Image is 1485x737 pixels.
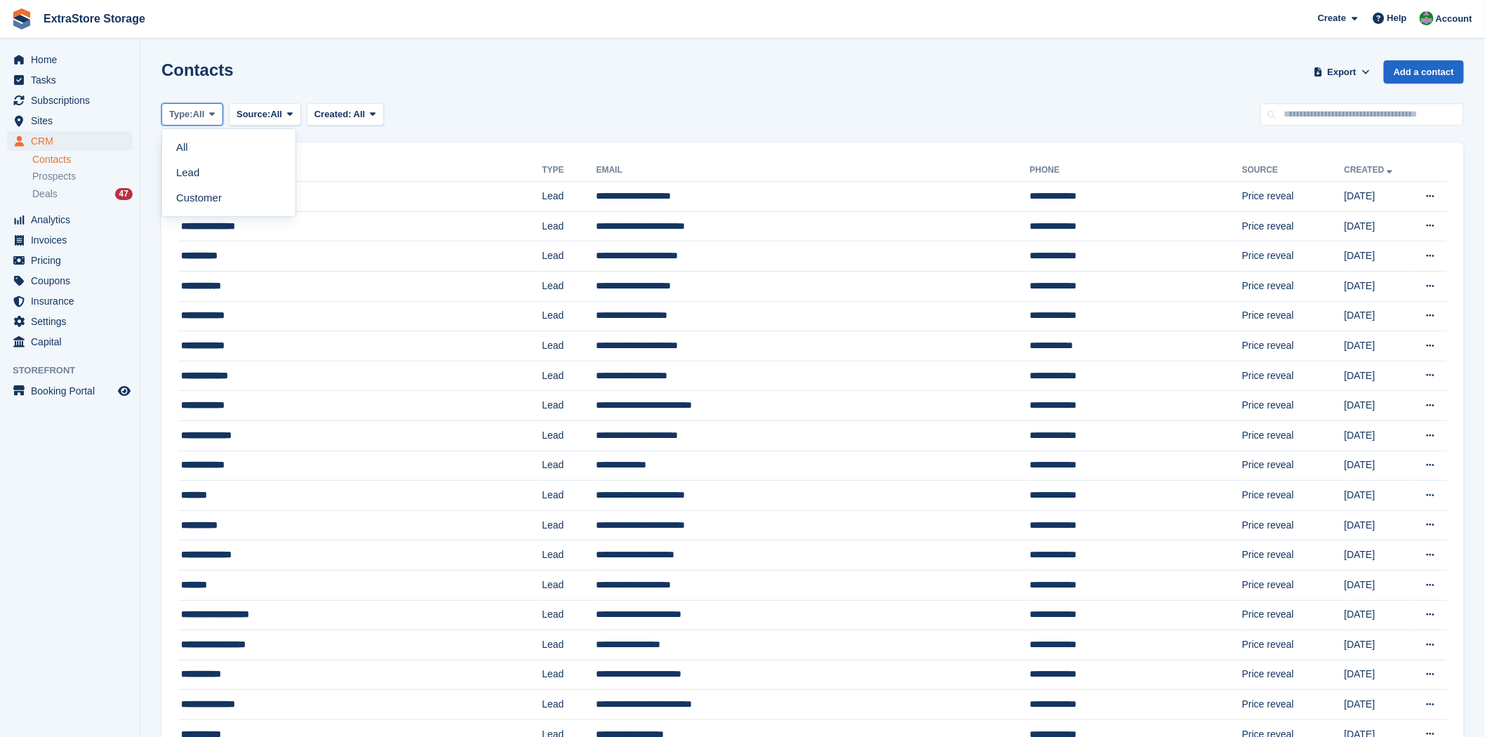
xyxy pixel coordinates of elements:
td: [DATE] [1345,540,1410,571]
span: Subscriptions [31,91,115,110]
td: Price reveal [1242,420,1345,451]
td: [DATE] [1345,570,1410,600]
a: menu [7,210,133,230]
td: Lead [542,481,596,511]
a: menu [7,332,133,352]
button: Type: All [161,103,223,126]
span: All [271,107,283,121]
td: [DATE] [1345,660,1410,690]
td: [DATE] [1345,510,1410,540]
th: Type [542,159,596,182]
button: Export [1311,60,1373,84]
a: Lead [168,160,290,185]
a: Created [1345,165,1396,175]
h1: Contacts [161,60,234,79]
span: Help [1387,11,1407,25]
a: menu [7,70,133,90]
a: menu [7,230,133,250]
span: Deals [32,187,58,201]
td: Price reveal [1242,361,1345,391]
td: Lead [542,241,596,272]
td: Price reveal [1242,510,1345,540]
th: Phone [1030,159,1243,182]
span: Created: [314,109,352,119]
td: [DATE] [1345,241,1410,272]
td: [DATE] [1345,361,1410,391]
span: Settings [31,312,115,331]
span: Tasks [31,70,115,90]
a: menu [7,50,133,69]
span: CRM [31,131,115,151]
span: All [193,107,205,121]
td: Lead [542,271,596,301]
td: Price reveal [1242,690,1345,720]
span: Pricing [31,251,115,270]
span: Booking Portal [31,381,115,401]
a: Contacts [32,153,133,166]
td: [DATE] [1345,301,1410,331]
a: menu [7,111,133,131]
a: Customer [168,185,290,211]
a: Preview store [116,383,133,399]
a: All [168,135,290,160]
td: Lead [542,510,596,540]
span: Home [31,50,115,69]
td: Price reveal [1242,241,1345,272]
td: [DATE] [1345,600,1410,630]
td: Price reveal [1242,271,1345,301]
td: [DATE] [1345,271,1410,301]
td: Price reveal [1242,570,1345,600]
a: menu [7,251,133,270]
a: Deals 47 [32,187,133,201]
td: Price reveal [1242,331,1345,361]
span: Coupons [31,271,115,291]
td: [DATE] [1345,420,1410,451]
td: Lead [542,331,596,361]
td: Lead [542,451,596,481]
td: Lead [542,660,596,690]
td: Price reveal [1242,391,1345,421]
th: Source [1242,159,1345,182]
td: Lead [542,182,596,212]
td: Lead [542,630,596,660]
span: All [354,109,366,119]
span: Source: [237,107,270,121]
a: menu [7,291,133,311]
td: Price reveal [1242,630,1345,660]
span: Account [1436,12,1472,26]
td: Lead [542,391,596,421]
span: Storefront [13,364,140,378]
td: Price reveal [1242,481,1345,511]
td: [DATE] [1345,211,1410,241]
td: Price reveal [1242,451,1345,481]
img: stora-icon-8386f47178a22dfd0bd8f6a31ec36ba5ce8667c1dd55bd0f319d3a0aa187defe.svg [11,8,32,29]
td: Lead [542,301,596,331]
a: menu [7,131,133,151]
span: Type: [169,107,193,121]
th: Email [597,159,1030,182]
div: 47 [115,188,133,200]
td: Lead [542,690,596,720]
img: Grant Daniel [1420,11,1434,25]
td: Lead [542,211,596,241]
span: Export [1328,65,1357,79]
td: Price reveal [1242,182,1345,212]
a: Prospects [32,169,133,184]
button: Source: All [229,103,301,126]
td: [DATE] [1345,182,1410,212]
a: menu [7,312,133,331]
td: [DATE] [1345,451,1410,481]
a: menu [7,271,133,291]
td: Price reveal [1242,540,1345,571]
td: Lead [542,540,596,571]
td: Lead [542,600,596,630]
span: Create [1318,11,1346,25]
td: Price reveal [1242,301,1345,331]
span: Insurance [31,291,115,311]
td: Lead [542,361,596,391]
a: ExtraStore Storage [38,7,151,30]
td: [DATE] [1345,331,1410,361]
td: Price reveal [1242,600,1345,630]
td: [DATE] [1345,690,1410,720]
a: menu [7,381,133,401]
